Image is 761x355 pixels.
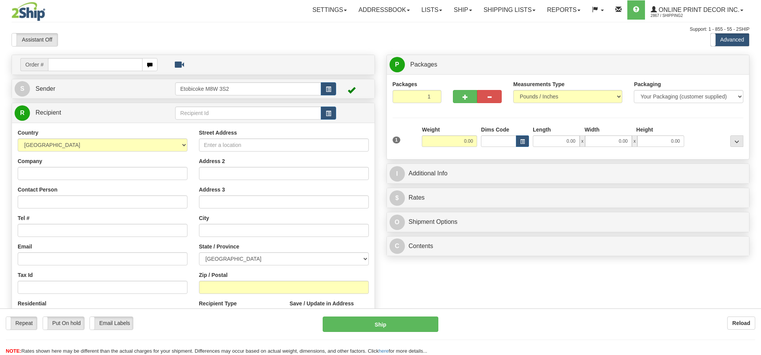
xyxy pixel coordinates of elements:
[18,186,57,193] label: Contact Person
[390,166,405,182] span: I
[199,300,237,307] label: Recipient Type
[645,0,749,20] a: Online Print Decor Inc. 2867 / Shipping2
[410,61,437,68] span: Packages
[390,238,747,254] a: CContents
[35,85,55,92] span: Sender
[513,80,565,88] label: Measurements Type
[541,0,586,20] a: Reports
[6,317,37,329] label: Repeat
[20,58,48,71] span: Order #
[533,126,551,133] label: Length
[18,129,38,137] label: Country
[323,317,438,332] button: Ship
[199,271,228,279] label: Zip / Postal
[390,166,747,182] a: IAdditional Info
[732,320,750,326] b: Reload
[393,80,418,88] label: Packages
[416,0,448,20] a: Lists
[90,317,133,329] label: Email Labels
[199,157,225,165] label: Address 2
[379,348,389,354] a: here
[199,214,209,222] label: City
[390,190,747,206] a: $Rates
[390,214,747,230] a: OShipment Options
[651,12,708,20] span: 2867 / Shipping2
[18,271,33,279] label: Tax Id
[15,81,30,97] span: S
[18,243,32,250] label: Email
[390,238,405,254] span: C
[730,135,743,147] div: ...
[390,215,405,230] span: O
[175,107,321,120] input: Recipient Id
[12,2,45,21] img: logo2867.jpg
[15,105,158,121] a: R Recipient
[307,0,353,20] a: Settings
[448,0,477,20] a: Ship
[634,80,661,88] label: Packaging
[390,190,405,206] span: $
[632,135,637,147] span: x
[199,243,239,250] label: State / Province
[6,348,21,354] span: NOTE:
[12,26,749,33] div: Support: 1 - 855 - 55 - 2SHIP
[478,0,541,20] a: Shipping lists
[390,57,747,73] a: P Packages
[481,126,509,133] label: Dims Code
[711,33,749,46] label: Advanced
[18,214,30,222] label: Tel #
[636,126,653,133] label: Height
[15,81,175,97] a: S Sender
[15,105,30,121] span: R
[657,7,739,13] span: Online Print Decor Inc.
[199,129,237,137] label: Street Address
[175,82,321,95] input: Sender Id
[18,157,42,165] label: Company
[18,300,46,307] label: Residential
[422,126,439,133] label: Weight
[35,109,61,116] span: Recipient
[12,33,58,46] label: Assistant Off
[393,137,401,143] span: 1
[580,135,585,147] span: x
[290,300,369,315] label: Save / Update in Address Book
[199,186,225,193] label: Address 3
[353,0,416,20] a: Addressbook
[743,138,760,217] iframe: chat widget
[43,317,84,329] label: Put On hold
[585,126,600,133] label: Width
[727,317,755,330] button: Reload
[390,57,405,72] span: P
[199,138,369,152] input: Enter a location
